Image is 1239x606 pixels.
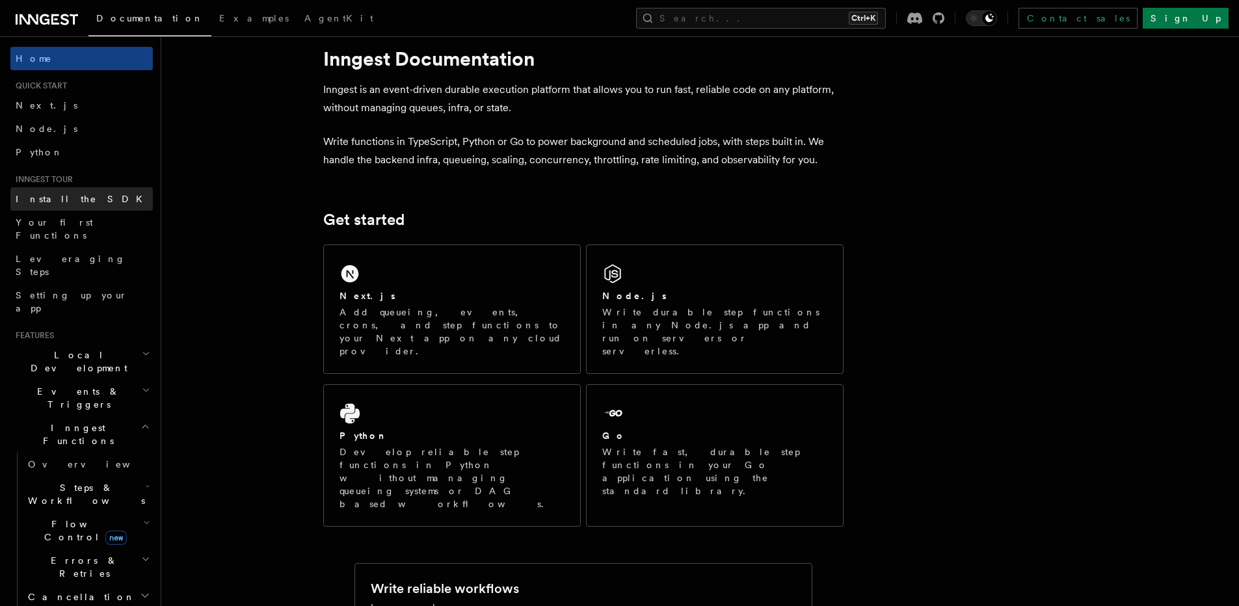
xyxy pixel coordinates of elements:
[16,217,93,241] span: Your first Functions
[323,211,405,229] a: Get started
[16,254,126,277] span: Leveraging Steps
[10,330,54,341] span: Features
[16,194,150,204] span: Install the SDK
[323,384,581,527] a: PythonDevelop reliable step functions in Python without managing queueing systems or DAG based wo...
[10,380,153,416] button: Events & Triggers
[323,81,844,117] p: Inngest is an event-driven durable execution platform that allows you to run fast, reliable code ...
[636,8,886,29] button: Search...Ctrl+K
[16,52,52,65] span: Home
[23,453,153,476] a: Overview
[10,174,73,185] span: Inngest tour
[16,100,77,111] span: Next.js
[1143,8,1229,29] a: Sign Up
[340,289,395,302] h2: Next.js
[10,81,67,91] span: Quick start
[23,554,141,580] span: Errors & Retries
[340,429,388,442] h2: Python
[10,283,153,320] a: Setting up your app
[10,47,153,70] a: Home
[10,247,153,283] a: Leveraging Steps
[16,147,63,157] span: Python
[16,124,77,134] span: Node.js
[1019,8,1138,29] a: Contact sales
[10,117,153,140] a: Node.js
[211,4,297,35] a: Examples
[23,518,143,544] span: Flow Control
[10,140,153,164] a: Python
[602,429,626,442] h2: Go
[297,4,381,35] a: AgentKit
[23,476,153,512] button: Steps & Workflows
[10,421,140,447] span: Inngest Functions
[28,459,162,469] span: Overview
[849,12,878,25] kbd: Ctrl+K
[96,13,204,23] span: Documentation
[10,187,153,211] a: Install the SDK
[602,289,667,302] h2: Node.js
[10,385,142,411] span: Events & Triggers
[88,4,211,36] a: Documentation
[602,445,827,497] p: Write fast, durable step functions in your Go application using the standard library.
[23,512,153,549] button: Flow Controlnew
[219,13,289,23] span: Examples
[323,244,581,374] a: Next.jsAdd queueing, events, crons, and step functions to your Next app on any cloud provider.
[23,590,135,603] span: Cancellation
[340,306,565,358] p: Add queueing, events, crons, and step functions to your Next app on any cloud provider.
[105,531,127,545] span: new
[323,47,844,70] h1: Inngest Documentation
[602,306,827,358] p: Write durable step functions in any Node.js app and run on servers or serverless.
[16,290,127,313] span: Setting up your app
[10,416,153,453] button: Inngest Functions
[323,133,844,169] p: Write functions in TypeScript, Python or Go to power background and scheduled jobs, with steps bu...
[304,13,373,23] span: AgentKit
[966,10,997,26] button: Toggle dark mode
[586,384,844,527] a: GoWrite fast, durable step functions in your Go application using the standard library.
[10,94,153,117] a: Next.js
[10,343,153,380] button: Local Development
[340,445,565,510] p: Develop reliable step functions in Python without managing queueing systems or DAG based workflows.
[23,481,145,507] span: Steps & Workflows
[371,579,519,598] h2: Write reliable workflows
[586,244,844,374] a: Node.jsWrite durable step functions in any Node.js app and run on servers or serverless.
[10,211,153,247] a: Your first Functions
[23,549,153,585] button: Errors & Retries
[10,349,142,375] span: Local Development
